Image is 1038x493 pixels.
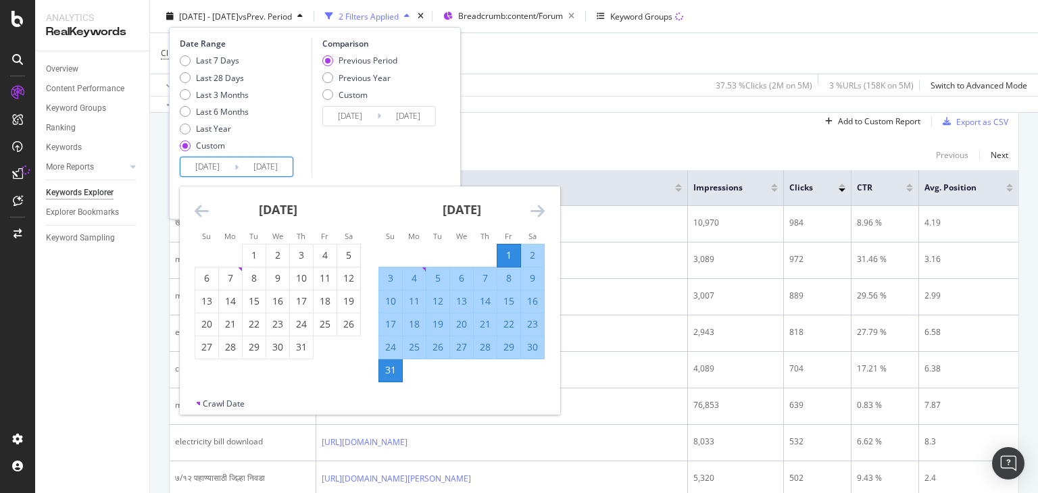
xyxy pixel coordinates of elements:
[219,294,242,308] div: 14
[521,267,545,290] td: Selected. Saturday, August 9, 2025
[239,10,292,22] span: vs Prev. Period
[239,157,293,176] input: End Date
[290,271,313,285] div: 10
[789,436,845,448] div: 532
[693,182,751,194] span: Impressions
[180,72,249,83] div: Last 28 Days
[46,160,94,174] div: More Reports
[521,317,544,331] div: 23
[161,74,200,96] button: Apply
[829,79,914,90] div: 3 % URLs ( 158K on 5M )
[322,88,397,100] div: Custom
[259,201,297,217] strong: [DATE]
[46,140,82,155] div: Keywords
[46,186,140,200] a: Keywords Explorer
[266,336,290,359] td: Choose Wednesday, July 30, 2025 as your check-in date. It’s available.
[610,10,672,22] div: Keyword Groups
[219,271,242,285] div: 7
[180,106,249,118] div: Last 6 Months
[521,244,545,267] td: Selected. Saturday, August 2, 2025
[403,294,426,308] div: 11
[345,231,353,241] small: Sa
[857,253,913,265] div: 31.46 %
[175,326,310,338] div: electricity bill download
[175,472,310,484] div: ७/१२ पहाण्यासाठी जिल्हा निवडा
[521,313,545,336] td: Selected. Saturday, August 23, 2025
[272,231,283,241] small: We
[857,472,913,484] div: 9.43 %
[290,290,314,313] td: Choose Thursday, July 17, 2025 as your check-in date. It’s available.
[521,249,544,262] div: 2
[530,203,545,219] div: Move forward to switch to the next month.
[314,271,337,285] div: 11
[403,340,426,354] div: 25
[266,267,290,290] td: Choose Wednesday, July 9, 2025 as your check-in date. It’s available.
[195,340,218,354] div: 27
[789,253,845,265] div: 972
[314,313,337,336] td: Choose Friday, July 25, 2025 as your check-in date. It’s available.
[46,101,140,115] a: Keyword Groups
[857,326,913,338] div: 27.79 %
[426,313,450,336] td: Selected. Tuesday, August 19, 2025
[46,140,140,155] a: Keywords
[789,290,845,302] div: 889
[290,294,313,308] div: 17
[789,326,845,338] div: 818
[497,271,520,285] div: 8
[474,267,497,290] td: Selected. Thursday, August 7, 2025
[180,88,249,100] div: Last 3 Months
[474,317,497,331] div: 21
[46,82,124,96] div: Content Performance
[322,472,471,486] a: [URL][DOMAIN_NAME][PERSON_NAME]
[924,472,1013,484] div: 2.4
[224,231,236,241] small: Mo
[290,317,313,331] div: 24
[337,244,361,267] td: Choose Saturday, July 5, 2025 as your check-in date. It’s available.
[46,121,76,135] div: Ranking
[838,118,920,126] div: Add to Custom Report
[426,294,449,308] div: 12
[243,267,266,290] td: Choose Tuesday, July 8, 2025 as your check-in date. It’s available.
[161,47,253,59] span: Clicks On Current Period
[789,399,845,411] div: 639
[379,271,402,285] div: 3
[386,231,395,241] small: Su
[716,79,812,90] div: 37.53 % Clicks ( 2M on 5M )
[322,182,655,194] span: Full URL
[46,62,78,76] div: Overview
[521,271,544,285] div: 9
[46,160,126,174] a: More Reports
[180,140,249,151] div: Custom
[857,436,913,448] div: 6.62 %
[450,267,474,290] td: Selected. Wednesday, August 6, 2025
[337,313,361,336] td: Choose Saturday, July 26, 2025 as your check-in date. It’s available.
[936,149,968,161] div: Previous
[290,249,313,262] div: 3
[497,294,520,308] div: 15
[931,79,1027,90] div: Switch to Advanced Mode
[693,253,778,265] div: 3,089
[46,11,139,24] div: Analytics
[528,231,537,241] small: Sa
[321,231,328,241] small: Fr
[314,290,337,313] td: Choose Friday, July 18, 2025 as your check-in date. It’s available.
[46,205,140,219] a: Explorer Bookmarks
[426,317,449,331] div: 19
[924,217,1013,229] div: 4.19
[403,271,426,285] div: 4
[497,249,520,262] div: 1
[175,363,310,375] div: community certificate download
[693,217,778,229] div: 10,970
[175,399,310,411] div: mahavitaran
[789,217,845,229] div: 984
[243,317,266,331] div: 22
[857,182,886,194] span: CTR
[924,253,1013,265] div: 3.16
[693,399,778,411] div: 76,853
[243,244,266,267] td: Choose Tuesday, July 1, 2025 as your check-in date. It’s available.
[219,290,243,313] td: Choose Monday, July 14, 2025 as your check-in date. It’s available.
[497,336,521,359] td: Selected. Friday, August 29, 2025
[339,10,399,22] div: 2 Filters Applied
[924,399,1013,411] div: 7.87
[991,149,1008,161] div: Next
